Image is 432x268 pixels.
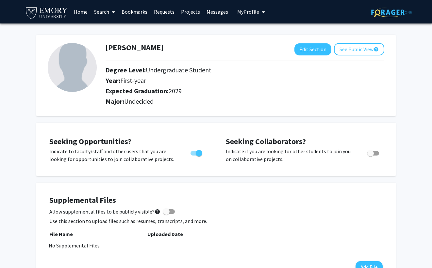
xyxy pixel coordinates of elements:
span: Undergraduate Student [146,66,211,74]
p: Indicate if you are looking for other students to join you on collaborative projects. [226,147,355,163]
h2: Expected Graduation: [106,87,348,95]
b: File Name [49,231,73,237]
span: Seeking Collaborators? [226,136,306,146]
img: Emory University Logo [25,5,68,20]
h2: Degree Level: [106,66,348,74]
b: Uploaded Date [147,231,183,237]
a: Search [91,0,118,23]
span: 2029 [169,87,182,95]
h2: Year: [106,77,348,84]
a: Projects [178,0,203,23]
h1: [PERSON_NAME] [106,43,164,52]
a: Messages [203,0,231,23]
span: Seeking Opportunities? [49,136,131,146]
span: Undecided [124,97,154,105]
mat-icon: help [374,45,379,53]
span: Allow supplemental files to be publicly visible? [49,208,160,216]
span: First-year [120,76,146,84]
h2: Major: [106,97,384,105]
button: See Public View [334,43,384,55]
p: Indicate to faculty/staff and other users that you are looking for opportunities to join collabor... [49,147,178,163]
p: Use this section to upload files such as resumes, transcripts, and more. [49,217,383,225]
div: Toggle [365,147,383,157]
iframe: Chat [5,239,28,263]
div: Toggle [188,147,206,157]
a: Requests [151,0,178,23]
button: Edit Section [294,43,331,55]
div: No Supplemental Files [49,242,383,249]
img: ForagerOne Logo [371,7,412,17]
mat-icon: help [155,208,160,216]
h4: Supplemental Files [49,196,383,205]
a: Bookmarks [118,0,151,23]
a: Home [71,0,91,23]
img: Profile Picture [48,43,97,92]
span: My Profile [237,8,259,15]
